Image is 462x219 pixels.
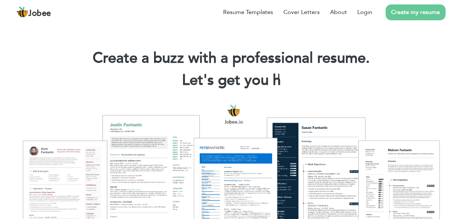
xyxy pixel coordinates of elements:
[386,4,445,20] a: Create my resume
[277,70,280,90] span: |
[17,6,28,18] img: jobee.io
[218,70,281,90] span: get you h
[28,10,51,18] span: Jobee
[11,49,451,68] h1: Create a buzz with a professional resume.
[330,8,347,17] a: About
[17,6,51,18] a: Jobee
[223,8,273,17] a: Resume Templates
[357,8,372,17] a: Login
[11,71,451,90] h2: Let's
[283,8,320,17] a: Cover Letters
